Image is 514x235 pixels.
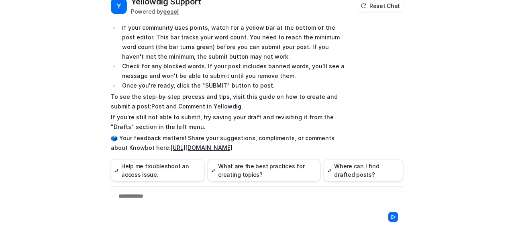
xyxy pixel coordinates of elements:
[131,7,201,16] div: Powered by
[163,8,179,15] b: eesel
[111,92,346,111] p: To see the step-by-step process and tips, visit this guide on how to create and submit a post: .
[151,103,241,110] a: Post and Comment in Yellowdig
[208,159,320,182] button: What are the best practices for creating topics?
[120,81,346,90] li: Once you're ready, click the "SUBMIT" button to post.
[324,159,403,182] button: Where can I find drafted posts?
[120,61,346,81] li: Check for any blocked words. If your post includes banned words, you'll see a message and won't b...
[111,133,346,153] p: 🗳️ Your feedback matters! Share your suggestions, compliments, or comments about Knowbot here:
[120,23,346,61] li: If your community uses points, watch for a yellow bar at the bottom of the post editor. This bar ...
[171,144,233,151] a: [URL][DOMAIN_NAME]
[111,112,346,132] p: If you're still not able to submit, try saving your draft and revisiting it from the "Drafts" sec...
[111,159,204,182] button: Help me troubleshoot an access issue.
